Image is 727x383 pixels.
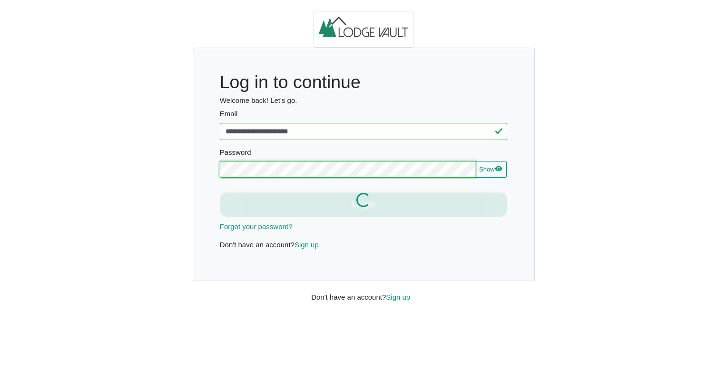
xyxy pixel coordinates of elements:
[220,96,508,105] h6: Welcome back! Let's go.
[220,240,508,251] p: Don't have an account?
[314,11,413,48] img: logo.2b93711c.jpg
[295,241,319,249] a: Sign up
[220,222,293,231] a: Forgot your password?
[475,161,506,178] button: Showeye fill
[386,293,410,301] a: Sign up
[304,281,423,302] div: Don't have an account?
[220,147,508,161] legend: Password
[495,165,502,172] svg: eye fill
[220,71,508,93] h1: Log in to continue
[220,109,508,120] label: Email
